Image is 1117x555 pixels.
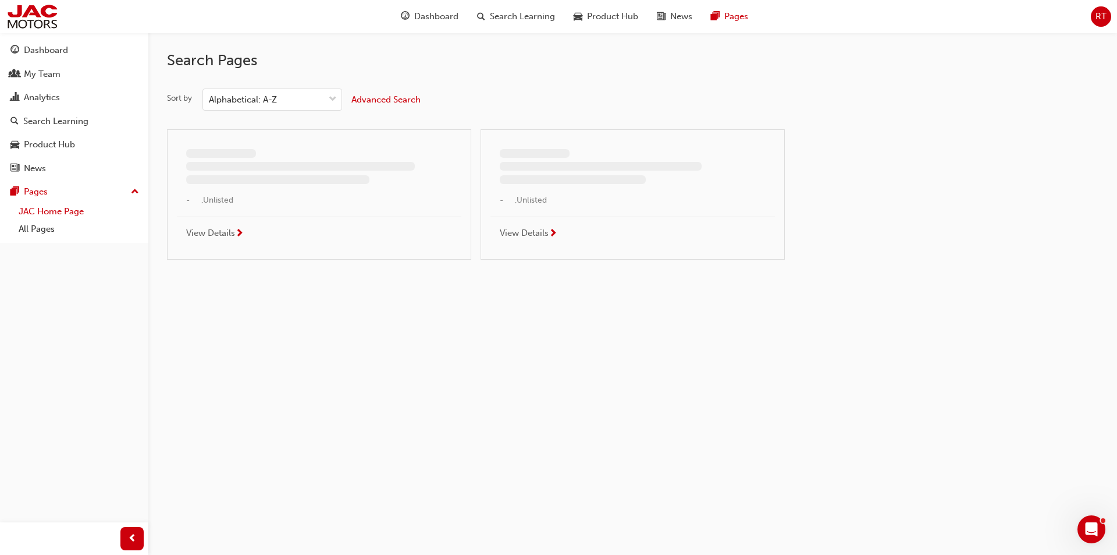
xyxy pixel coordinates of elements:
[5,181,144,203] button: Pages
[5,40,144,61] a: Dashboard
[500,192,766,207] span: - , Unlisted
[401,9,410,24] span: guage-icon
[23,115,88,128] div: Search Learning
[10,164,19,174] span: news-icon
[5,134,144,155] a: Product Hub
[5,158,144,179] a: News
[711,9,720,24] span: pages-icon
[209,93,277,107] div: Alphabetical: A-Z
[193,195,201,205] span: undefined-icon
[24,68,61,81] div: My Team
[702,5,757,29] a: pages-iconPages
[24,185,48,199] div: Pages
[10,45,19,56] span: guage-icon
[392,5,468,29] a: guage-iconDashboard
[500,227,549,240] span: View Details
[24,91,60,104] div: Analytics
[186,192,452,207] span: - , Unlisted
[5,63,144,85] a: My Team
[648,5,702,29] a: news-iconNews
[24,138,75,151] div: Product Hub
[490,10,555,23] span: Search Learning
[670,10,692,23] span: News
[10,93,19,103] span: chart-icon
[507,195,515,205] span: undefined-icon
[351,94,421,105] span: Advanced Search
[5,111,144,132] a: Search Learning
[14,220,144,238] a: All Pages
[10,140,19,150] span: car-icon
[564,5,648,29] a: car-iconProduct Hub
[24,44,68,57] div: Dashboard
[574,9,582,24] span: car-icon
[657,9,666,24] span: news-icon
[128,532,137,546] span: prev-icon
[10,116,19,127] span: search-icon
[131,185,139,200] span: up-icon
[167,51,1098,70] h2: Search Pages
[549,229,557,239] span: next-icon
[1091,6,1111,27] button: RT
[414,10,458,23] span: Dashboard
[5,87,144,108] a: Analytics
[468,5,564,29] a: search-iconSearch Learning
[6,3,59,30] img: jac-portal
[167,93,192,104] div: Sort by
[329,92,337,107] span: down-icon
[10,69,19,80] span: people-icon
[587,10,638,23] span: Product Hub
[724,10,748,23] span: Pages
[1077,515,1105,543] iframe: Intercom live chat
[5,37,144,181] button: DashboardMy TeamAnalyticsSearch LearningProduct HubNews
[186,227,235,240] span: View Details
[10,187,19,197] span: pages-icon
[1095,10,1107,23] span: RT
[351,89,421,111] button: Advanced Search
[477,9,485,24] span: search-icon
[14,203,144,221] a: JAC Home Page
[24,162,46,175] div: News
[235,229,244,239] span: next-icon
